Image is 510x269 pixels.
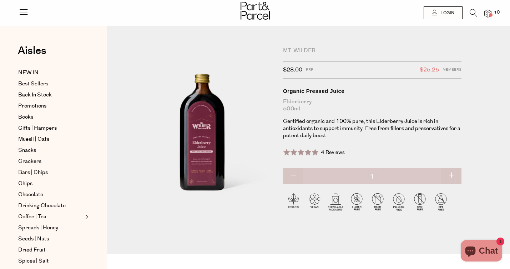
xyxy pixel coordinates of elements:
[283,65,302,75] span: $28.00
[306,65,313,75] span: RRP
[128,47,272,227] img: Organic Pressed Juice
[18,190,43,199] span: Chocolate
[367,191,388,212] img: P_P-ICONS-Live_Bec_V11_Dairy_Free.svg
[18,45,46,63] a: Aisles
[18,246,46,254] span: Dried Fruit
[18,157,83,166] a: Crackers
[18,146,36,155] span: Snacks
[18,235,49,243] span: Seeds | Nuts
[18,124,57,133] span: Gifts | Hampers
[18,113,33,121] span: Books
[241,2,270,20] img: Part&Parcel
[18,135,83,144] a: Muesli | Oats
[18,102,83,110] a: Promotions
[18,257,83,265] a: Spices | Salt
[18,224,58,232] span: Spreads | Honey
[18,69,83,77] a: NEW IN
[18,69,39,77] span: NEW IN
[18,124,83,133] a: Gifts | Hampers
[18,179,83,188] a: Chips
[18,201,66,210] span: Drinking Chocolate
[283,118,461,139] p: Certified organic and 100% pure, this Elderberry Juice is rich in antioxidants to support immunit...
[18,213,46,221] span: Coffee | Tea
[18,213,83,221] a: Coffee | Tea
[18,91,52,99] span: Back In Stock
[325,191,346,212] img: P_P-ICONS-Live_Bec_V11_Recyclable_Packaging.svg
[388,191,409,212] img: P_P-ICONS-Live_Bec_V11_Palm_Oil_Free.svg
[409,191,430,212] img: P_P-ICONS-Live_Bec_V11_GMO_Free.svg
[443,65,461,75] span: Members
[459,240,504,263] inbox-online-store-chat: Shopify online store chat
[439,10,454,16] span: Login
[484,10,491,17] a: 10
[283,191,304,212] img: P_P-ICONS-Live_Bec_V11_Organic.svg
[18,201,83,210] a: Drinking Chocolate
[18,146,83,155] a: Snacks
[84,213,89,221] button: Expand/Collapse Coffee | Tea
[283,88,461,95] div: Organic Pressed Juice
[283,168,461,186] input: QTY Organic Pressed Juice
[424,6,463,19] a: Login
[18,80,83,88] a: Best Sellers
[430,191,451,212] img: P_P-ICONS-Live_Bec_V11_BPA_Free.svg
[18,43,46,59] span: Aisles
[420,65,439,75] span: $25.25
[346,191,367,212] img: P_P-ICONS-Live_Bec_V11_Gluten_Free.svg
[18,224,83,232] a: Spreads | Honey
[18,135,49,144] span: Muesli | Oats
[492,9,501,16] span: 10
[18,113,83,121] a: Books
[18,157,41,166] span: Crackers
[18,168,83,177] a: Bars | Chips
[283,47,461,54] div: Mt. Wilder
[18,257,49,265] span: Spices | Salt
[321,149,345,156] span: 4 Reviews
[18,179,32,188] span: Chips
[18,190,83,199] a: Chocolate
[18,168,48,177] span: Bars | Chips
[283,98,461,113] div: Elderberry 500ml
[304,191,325,212] img: P_P-ICONS-Live_Bec_V11_Vegan.svg
[18,246,83,254] a: Dried Fruit
[18,235,83,243] a: Seeds | Nuts
[18,91,83,99] a: Back In Stock
[18,102,46,110] span: Promotions
[18,80,48,88] span: Best Sellers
